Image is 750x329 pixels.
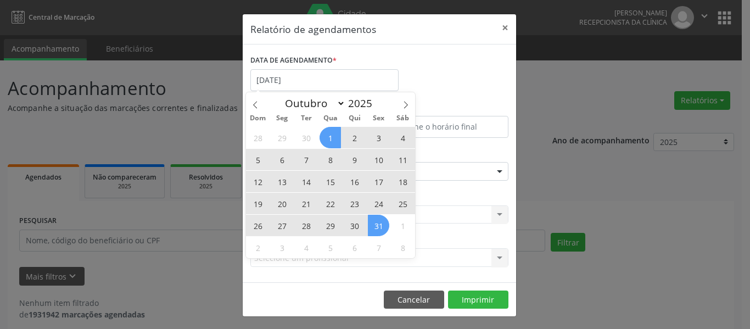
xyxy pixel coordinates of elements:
span: Outubro 22, 2025 [320,193,341,214]
span: Outubro 4, 2025 [392,127,413,148]
span: Sex [367,115,391,122]
span: Outubro 24, 2025 [368,193,389,214]
span: Setembro 28, 2025 [247,127,268,148]
span: Setembro 30, 2025 [295,127,317,148]
span: Qui [343,115,367,122]
span: Outubro 23, 2025 [344,193,365,214]
span: Seg [270,115,294,122]
span: Novembro 8, 2025 [392,237,413,258]
span: Novembro 6, 2025 [344,237,365,258]
label: DATA DE AGENDAMENTO [250,52,337,69]
span: Setembro 29, 2025 [271,127,293,148]
button: Cancelar [384,291,444,309]
span: Outubro 31, 2025 [368,215,389,236]
span: Outubro 6, 2025 [271,149,293,170]
span: Outubro 7, 2025 [295,149,317,170]
span: Ter [294,115,318,122]
button: Imprimir [448,291,508,309]
span: Outubro 9, 2025 [344,149,365,170]
span: Outubro 14, 2025 [295,171,317,192]
span: Outubro 13, 2025 [271,171,293,192]
span: Outubro 12, 2025 [247,171,268,192]
span: Novembro 7, 2025 [368,237,389,258]
span: Novembro 5, 2025 [320,237,341,258]
span: Outubro 11, 2025 [392,149,413,170]
span: Outubro 5, 2025 [247,149,268,170]
span: Qua [318,115,343,122]
select: Month [279,96,345,111]
span: Dom [246,115,270,122]
span: Outubro 26, 2025 [247,215,268,236]
input: Year [345,96,382,110]
label: ATÉ [382,99,508,116]
span: Novembro 3, 2025 [271,237,293,258]
span: Outubro 8, 2025 [320,149,341,170]
button: Close [494,14,516,41]
span: Outubro 30, 2025 [344,215,365,236]
span: Outubro 20, 2025 [271,193,293,214]
span: Outubro 25, 2025 [392,193,413,214]
span: Outubro 27, 2025 [271,215,293,236]
span: Outubro 15, 2025 [320,171,341,192]
span: Outubro 10, 2025 [368,149,389,170]
span: Outubro 1, 2025 [320,127,341,148]
span: Outubro 19, 2025 [247,193,268,214]
span: Outubro 18, 2025 [392,171,413,192]
span: Outubro 17, 2025 [368,171,389,192]
input: Selecione o horário final [382,116,508,138]
span: Outubro 21, 2025 [295,193,317,214]
input: Selecione uma data ou intervalo [250,69,399,91]
span: Outubro 2, 2025 [344,127,365,148]
span: Outubro 16, 2025 [344,171,365,192]
span: Outubro 28, 2025 [295,215,317,236]
span: Outubro 29, 2025 [320,215,341,236]
span: Novembro 4, 2025 [295,237,317,258]
span: Novembro 2, 2025 [247,237,268,258]
span: Novembro 1, 2025 [392,215,413,236]
h5: Relatório de agendamentos [250,22,376,36]
span: Sáb [391,115,415,122]
span: Outubro 3, 2025 [368,127,389,148]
